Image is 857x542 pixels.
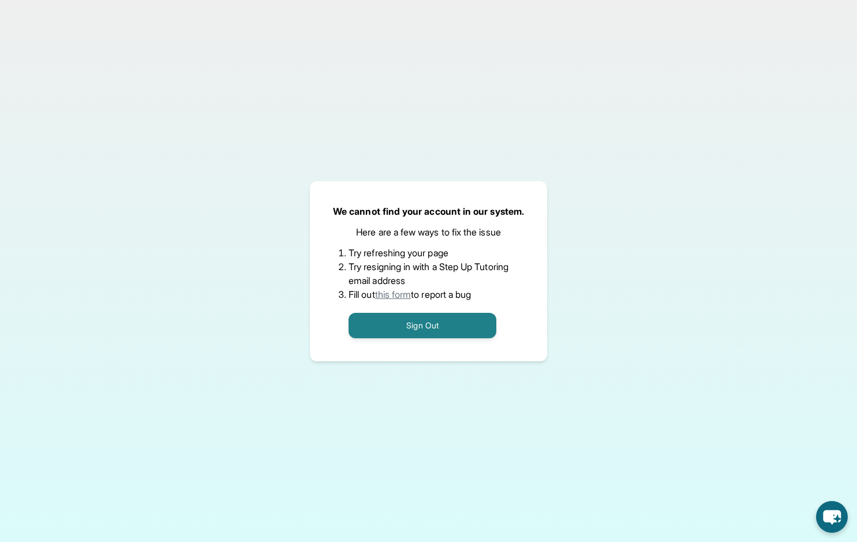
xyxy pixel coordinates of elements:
[375,289,411,300] a: this form
[349,260,508,287] li: Try resigning in with a Step Up Tutoring email address
[333,204,524,218] p: We cannot find your account in our system.
[349,287,508,301] li: Fill out to report a bug
[349,246,508,260] li: Try refreshing your page
[349,319,496,331] a: Sign Out
[816,501,848,533] button: chat-button
[349,313,496,338] button: Sign Out
[356,225,501,239] p: Here are a few ways to fix the issue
